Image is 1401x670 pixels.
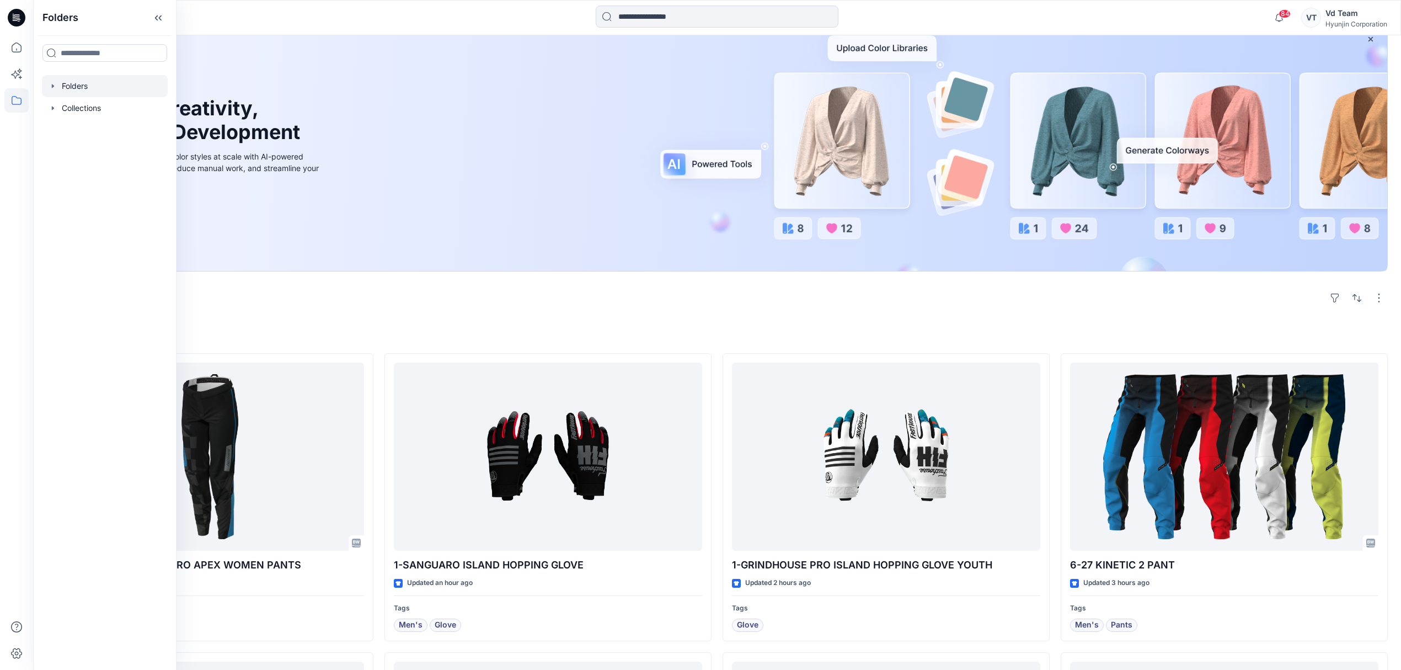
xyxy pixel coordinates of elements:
p: 1-GRINDHOUSE PRO ISLAND HOPPING GLOVE YOUTH [732,557,1040,573]
span: Pants [1111,619,1132,632]
p: 6-27 KINETIC 2 PANT [1070,557,1378,573]
p: Tags [394,603,702,614]
p: Tags [1070,603,1378,614]
a: 6-27 KINETIC 2 PANT [1070,363,1378,551]
span: Glove [435,619,456,632]
div: Hyunjin Corporation [1325,20,1387,28]
p: Updated 2 hours ago [745,577,811,589]
p: Tags [732,603,1040,614]
a: 1-GRINDHOUSE PRO ISLAND HOPPING GLOVE YOUTH [732,363,1040,551]
div: Vd Team [1325,7,1387,20]
h4: Styles [46,329,1388,342]
div: VT [1301,8,1321,28]
span: 84 [1279,9,1291,18]
div: Explore ideas faster and recolor styles at scale with AI-powered tools that boost creativity, red... [73,151,322,185]
p: 1-SANGUARO ISLAND HOPPING GLOVE [394,557,702,573]
p: Updated an hour ago [407,577,473,589]
h1: Unleash Creativity, Speed Up Development [73,97,305,144]
a: 3-26 MX GRINDHOUSE PRO APEX WOMEN PANTS [56,363,364,551]
p: Tags [56,603,364,614]
span: Glove [737,619,758,632]
span: Men's [1075,619,1099,632]
p: Updated 3 hours ago [1083,577,1149,589]
p: 3-26 MX GRINDHOUSE PRO APEX WOMEN PANTS [56,557,364,573]
a: Discover more [73,199,322,221]
a: 1-SANGUARO ISLAND HOPPING GLOVE [394,363,702,551]
span: Men's [399,619,423,632]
